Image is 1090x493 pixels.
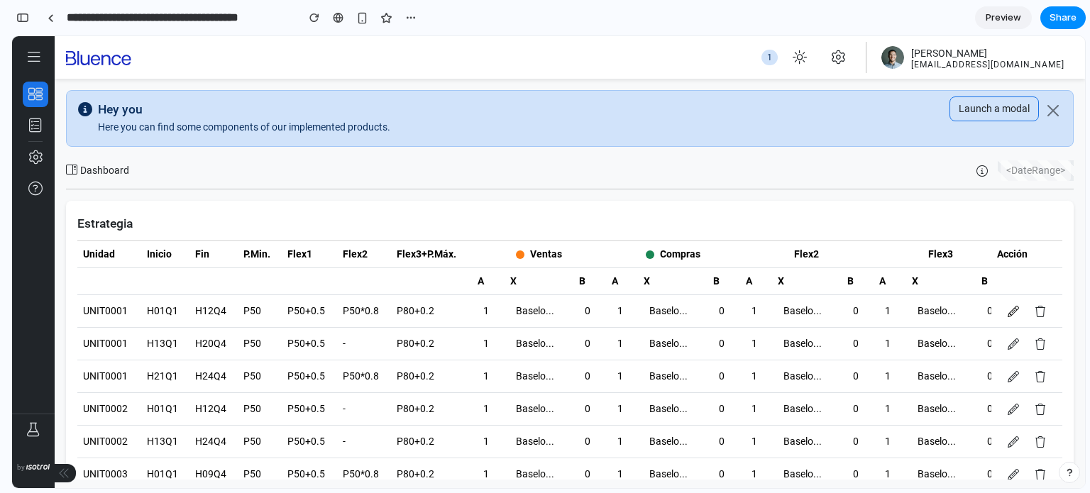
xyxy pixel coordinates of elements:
div: 1 [600,428,620,448]
button: Launch a modal [937,60,1027,85]
div: Baselo... [766,330,824,350]
div: Baselo... [900,330,958,350]
div: Ventas [466,211,588,226]
div: 1 [867,265,888,285]
td: H12Q4 [177,357,226,389]
td: P50*0.8 [325,324,379,357]
td: P80+0.2 [379,259,460,292]
div: Baselo... [632,428,690,448]
div: Baselo... [632,297,690,318]
button: Edit [989,364,1013,382]
button: Share [1040,6,1086,29]
button: Screen 3 [11,109,36,134]
div: Baselo... [766,395,824,416]
th: Flex3+P.Máx. [379,205,460,232]
div: 0 [567,395,588,416]
div: 0 [701,265,722,285]
div: 0 [567,362,588,383]
td: - [325,389,379,422]
div: Baselo... [900,265,958,285]
td: H13Q1 [129,389,177,422]
td: H01Q1 [129,422,177,455]
button: Edit [989,331,1013,350]
div: 1 [867,297,888,318]
th: A [460,232,492,259]
td: H24Q4 [177,324,226,357]
div: 1 [600,330,620,350]
div: 0 [835,428,856,448]
div: 0 [835,395,856,416]
a: Preview [975,6,1032,29]
button: Screen 4 [11,140,36,165]
div: 1 [466,428,486,448]
div: 0 [701,330,722,350]
td: P50*0.8 [325,259,379,292]
th: B [695,232,727,259]
div: Estrategia [65,180,121,195]
div: 1 [867,428,888,448]
td: UNIT0001 [65,292,129,324]
div: 0 [835,362,856,383]
div: 0 [567,330,588,350]
button: Edit [989,429,1013,448]
td: P80+0.2 [379,324,460,357]
div: Baselo... [498,265,556,285]
td: P50+0.5 [270,259,325,292]
div: 1 [600,362,620,383]
div: [PERSON_NAME] [899,10,975,24]
div: 0 [701,297,722,318]
div: 0 [835,297,856,318]
div: 1 [734,330,754,350]
div: Baselo... [498,428,556,448]
div: 0 [701,428,722,448]
div: 1 [466,265,486,285]
div: 1 [867,330,888,350]
td: P50 [226,357,269,389]
th: Unidad [65,205,129,232]
div: 0 [969,265,990,285]
div: 1 [734,362,754,383]
button: [PERSON_NAME][EMAIL_ADDRESS][DOMAIN_NAME] [860,5,1062,38]
td: P50+0.5 [270,324,325,357]
td: P80+0.2 [379,422,460,455]
div: 1 [734,265,754,285]
span: by [5,428,13,433]
td: - [325,292,379,324]
div: 1 [867,395,888,416]
div: 0 [567,265,588,285]
th: Flex3 [861,205,996,232]
div: Baselo... [498,362,556,383]
button: Expand menu [7,9,37,33]
td: UNIT0003 [65,422,129,455]
div: 0 [969,428,990,448]
th: P.Min. [226,205,269,232]
div: Baselo... [766,428,824,448]
th: Inicio [129,205,177,232]
td: P50+0.5 [270,389,325,422]
div: 0 [969,362,990,383]
div: Dashboard [54,127,117,142]
th: B [561,232,593,259]
td: UNIT0001 [65,324,129,357]
button: Delete [1016,397,1040,415]
td: P50 [226,324,269,357]
td: P80+0.2 [379,292,460,324]
button: Miscellaneous [9,381,34,406]
th: X [894,232,964,259]
div: Baselo... [498,330,556,350]
th: Fin [177,205,226,232]
th: X [492,232,562,259]
td: UNIT0001 [65,259,129,292]
td: UNIT0002 [65,389,129,422]
button: Edit [989,266,1013,284]
th: X [626,232,695,259]
div: Baselo... [498,297,556,318]
div: Baselo... [900,428,958,448]
button: Delete [1016,429,1040,448]
div: 0 [969,330,990,350]
td: H01Q1 [129,259,177,292]
div: 1 [466,395,486,416]
div: 0 [835,265,856,285]
div: 0 [701,362,722,383]
div: Baselo... [632,330,690,350]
